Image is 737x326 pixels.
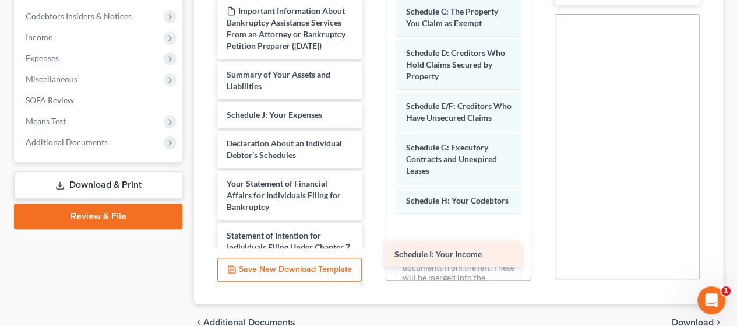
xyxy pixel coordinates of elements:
[26,95,74,105] span: SOFA Review
[227,230,350,252] span: Statement of Intention for Individuals Filing Under Chapter 7
[26,11,132,21] span: Codebtors Insiders & Notices
[26,137,108,147] span: Additional Documents
[16,90,182,111] a: SOFA Review
[697,286,725,314] iframe: Intercom live chat
[405,195,508,205] span: Schedule H: Your Codebtors
[26,53,59,63] span: Expenses
[405,48,505,81] span: Schedule D: Creditors Who Hold Claims Secured by Property
[721,286,731,296] span: 1
[14,171,182,199] a: Download & Print
[227,138,342,160] span: Declaration About an Individual Debtor's Schedules
[26,74,77,84] span: Miscellaneous
[14,204,182,229] a: Review & File
[405,142,496,176] span: Schedule G: Executory Contracts and Unexpired Leases
[26,32,52,42] span: Income
[227,178,341,212] span: Your Statement of Financial Affairs for Individuals Filing for Bankruptcy
[227,69,330,91] span: Summary of Your Assets and Liabilities
[26,116,66,126] span: Means Test
[227,6,345,51] span: Important Information About Bankruptcy Assistance Services From an Attorney or Bankruptcy Petitio...
[405,6,498,28] span: Schedule C: The Property You Claim as Exempt
[405,101,511,122] span: Schedule E/F: Creditors Who Have Unsecured Claims
[217,258,362,282] button: Save New Download Template
[227,110,322,120] span: Schedule J: Your Expenses
[394,249,482,259] span: Schedule I: Your Income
